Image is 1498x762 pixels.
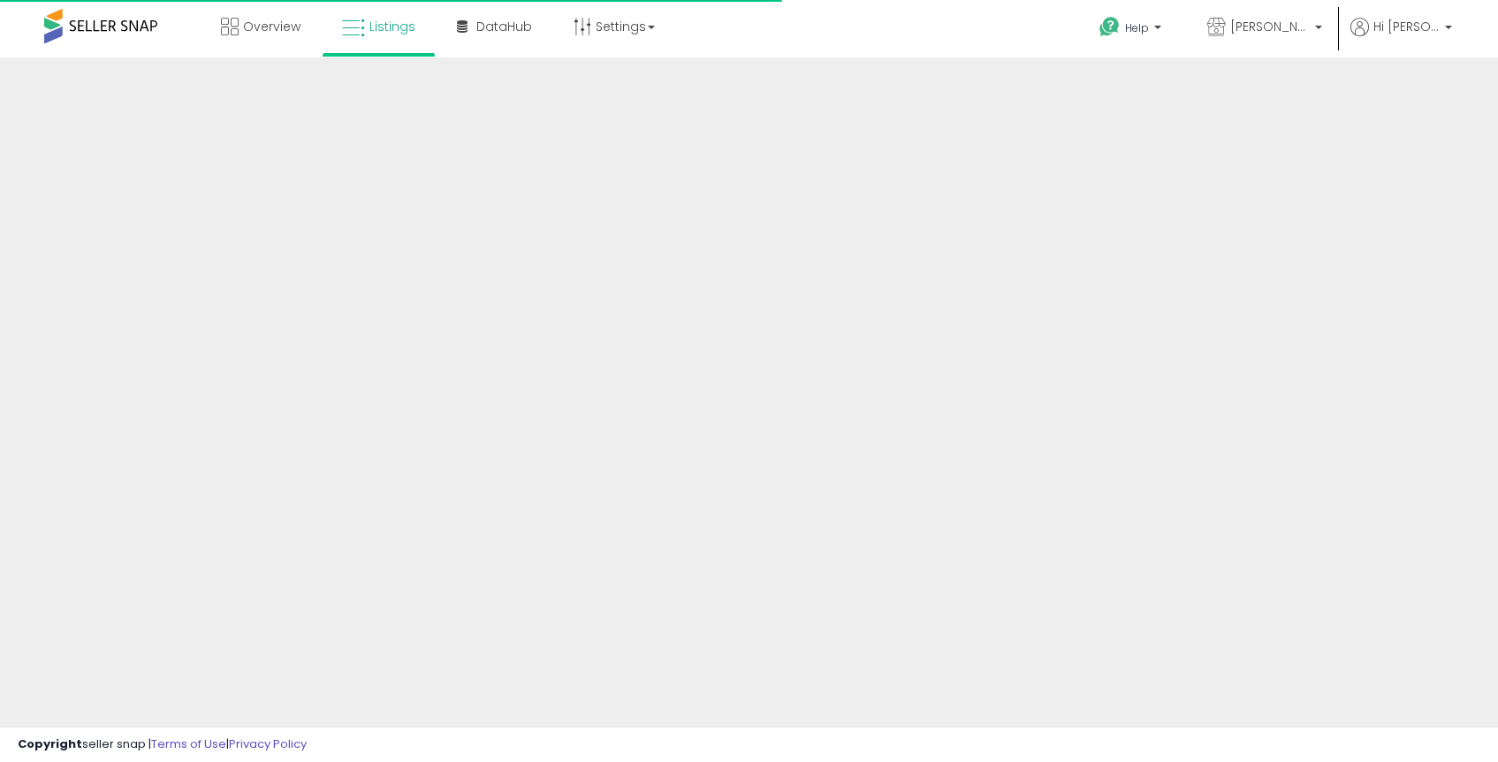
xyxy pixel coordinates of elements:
a: Privacy Policy [229,735,307,752]
span: DataHub [476,18,532,35]
a: Help [1085,3,1179,57]
span: Hi [PERSON_NAME] [1373,18,1440,35]
span: [PERSON_NAME] [1230,18,1310,35]
span: Overview [243,18,300,35]
div: seller snap | | [18,736,307,753]
a: Hi [PERSON_NAME] [1350,18,1452,57]
span: Help [1125,20,1149,35]
a: Terms of Use [151,735,226,752]
i: Get Help [1099,16,1121,38]
span: Listings [369,18,415,35]
strong: Copyright [18,735,82,752]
